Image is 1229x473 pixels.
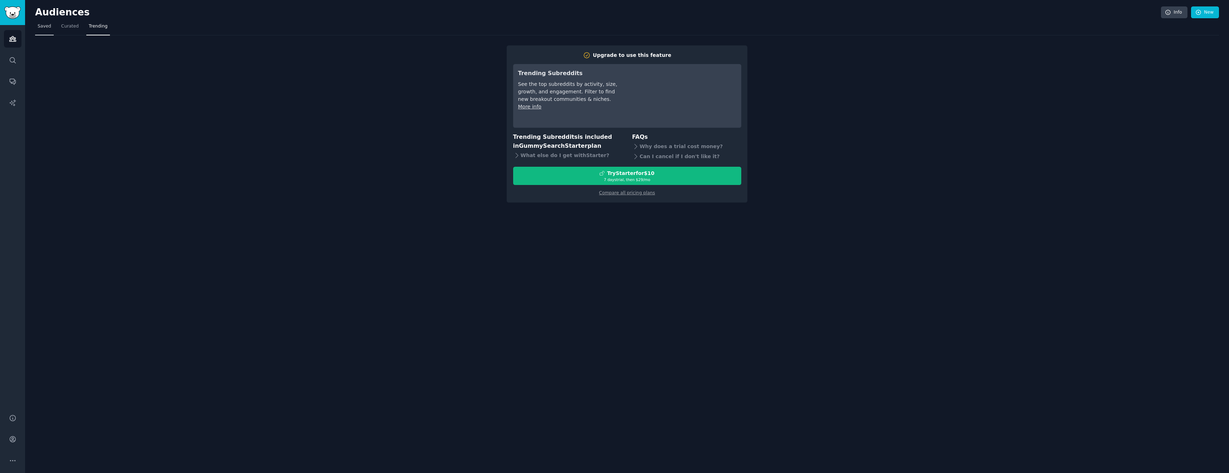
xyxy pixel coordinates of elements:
[629,69,736,123] iframe: YouTube video player
[4,6,21,19] img: GummySearch logo
[599,190,655,195] a: Compare all pricing plans
[1191,6,1219,19] a: New
[1161,6,1187,19] a: Info
[513,133,622,150] h3: Trending Subreddits is included in plan
[61,23,79,30] span: Curated
[518,81,619,103] div: See the top subreddits by activity, size, growth, and engagement. Filter to find new breakout com...
[89,23,107,30] span: Trending
[38,23,51,30] span: Saved
[513,150,622,160] div: What else do I get with Starter ?
[514,177,741,182] div: 7 days trial, then $ 29 /mo
[519,142,587,149] span: GummySearch Starter
[632,142,741,152] div: Why does a trial cost money?
[35,7,1161,18] h2: Audiences
[518,69,619,78] h3: Trending Subreddits
[513,167,741,185] button: TryStarterfor$107 daystrial, then $29/mo
[86,21,110,35] a: Trending
[632,152,741,162] div: Can I cancel if I don't like it?
[59,21,81,35] a: Curated
[593,52,671,59] div: Upgrade to use this feature
[518,104,541,109] a: More info
[632,133,741,142] h3: FAQs
[35,21,54,35] a: Saved
[607,170,654,177] div: Try Starter for $10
